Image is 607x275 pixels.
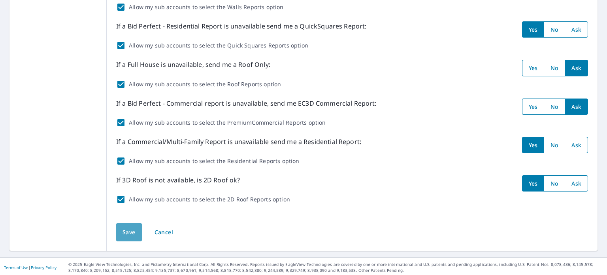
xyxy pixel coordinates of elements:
[129,81,281,88] label: Allow my sub accounts to select the Roof Reports option
[129,42,308,49] label: Allow my sub accounts to select the Quick Squares Reports option
[4,265,57,270] p: |
[116,60,270,76] p: If a Full House is unavailable, send me a Roof Only:
[129,4,284,11] label: Allow my sub accounts to select the Walls Reports option
[148,223,180,242] button: Cancel
[123,228,136,237] span: Save
[116,223,142,242] button: Save
[68,262,603,273] p: © 2025 Eagle View Technologies, Inc. and Pictometry International Corp. All Rights Reserved. Repo...
[129,119,326,126] label: Allow my sub accounts to select the PremiumCommercial Reports option
[116,137,361,153] p: If a Commercial/Multi-Family Report is unavailable send me a Residential Report:
[31,265,57,270] a: Privacy Policy
[116,99,377,115] p: If a Bid Perfect - Commercial report is unavailable, send me EC3D Commercial Report:
[129,196,290,203] label: Allow my sub accounts to select the 2D Roof Reports option
[116,175,240,192] p: If 3D Roof is not available, is 2D Roof ok?
[155,228,173,237] span: Cancel
[116,21,366,38] p: If a Bid Perfect - Residential Report is unavailable send me a QuickSquares Report:
[4,265,28,270] a: Terms of Use
[129,157,300,165] label: Allow my sub accounts to select the Residential Reports option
